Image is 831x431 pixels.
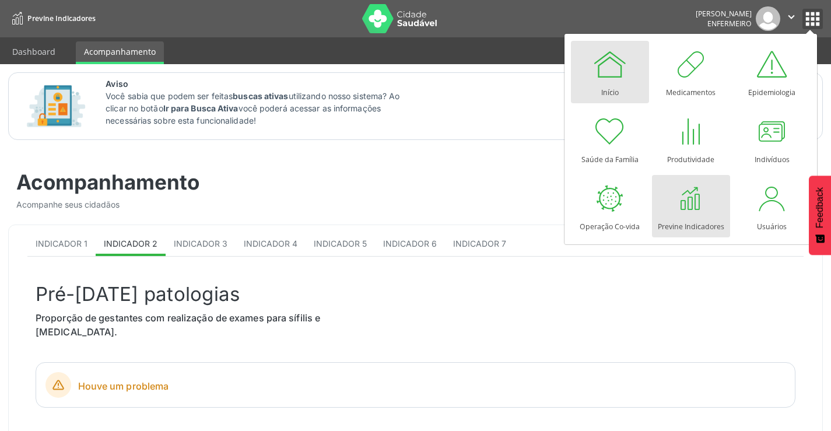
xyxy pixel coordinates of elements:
a: Epidemiologia [733,41,811,103]
span: Indicador 6 [383,239,437,248]
a: Medicamentos [652,41,730,103]
button: apps [802,9,823,29]
span: Indicador 7 [453,239,506,248]
a: Acompanhamento [76,41,164,64]
i:  [785,10,798,23]
span: Aviso [106,78,414,90]
img: Imagem de CalloutCard [23,80,89,132]
span: Houve um problema [78,379,786,393]
a: Indivíduos [733,108,811,170]
a: Produtividade [652,108,730,170]
p: Você sabia que podem ser feitas utilizando nosso sistema? Ao clicar no botão você poderá acessar ... [106,90,414,127]
a: Dashboard [4,41,64,62]
span: Pré-[DATE] patologias [36,282,240,306]
span: Feedback [815,187,825,228]
strong: Ir para Busca Ativa [163,103,239,113]
span: Indicador 5 [314,239,367,248]
strong: buscas ativas [233,91,288,101]
div: Acompanhamento [16,170,408,194]
a: Usuários [733,175,811,237]
span: Proporção de gestantes com realização de exames para sífilis e [MEDICAL_DATA]. [36,312,320,338]
img: img [756,6,780,31]
a: Saúde da Família [571,108,649,170]
span: Indicador 3 [174,239,227,248]
span: Previne Indicadores [27,13,96,23]
div: [PERSON_NAME] [696,9,752,19]
a: Previne Indicadores [652,175,730,237]
span: Enfermeiro [707,19,752,29]
button: Feedback - Mostrar pesquisa [809,176,831,255]
div: Acompanhe seus cidadãos [16,198,408,211]
span: Indicador 1 [36,239,87,248]
span: Indicador 4 [244,239,297,248]
a: Operação Co-vida [571,175,649,237]
a: Início [571,41,649,103]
